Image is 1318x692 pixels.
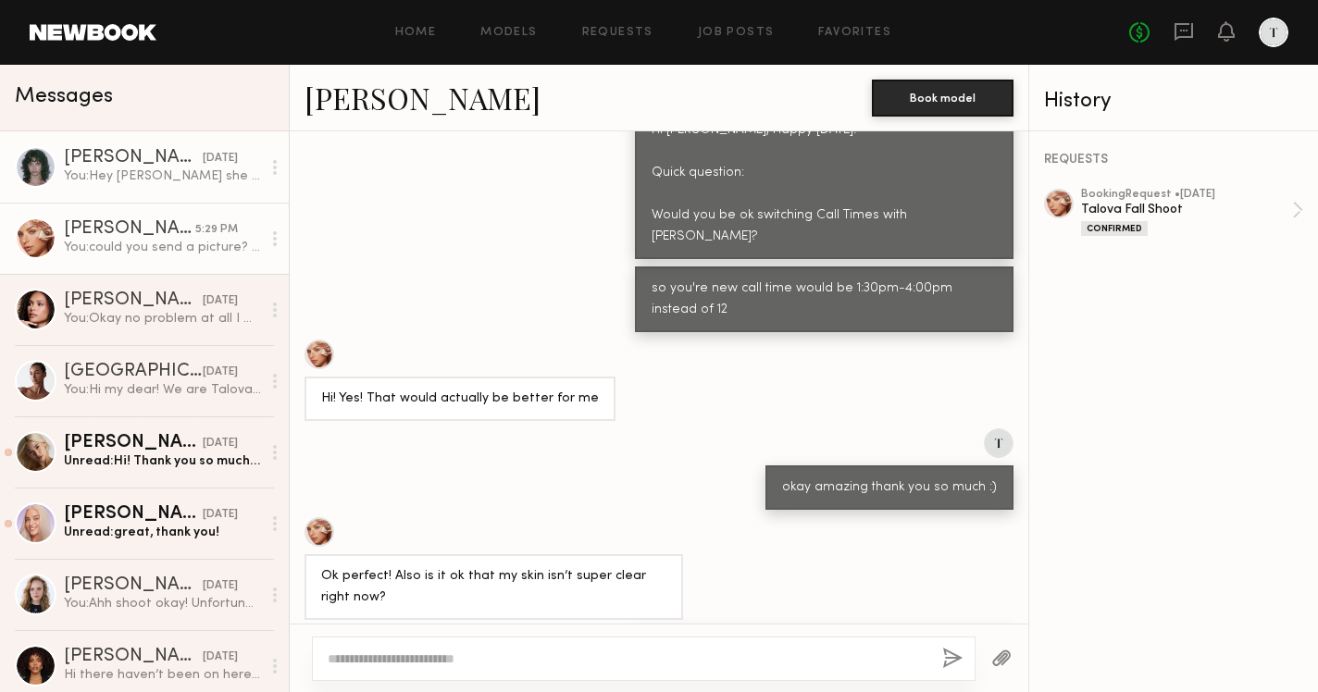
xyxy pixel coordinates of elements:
[64,524,261,541] div: Unread: great, thank you!
[395,27,437,39] a: Home
[15,86,113,107] span: Messages
[782,477,997,499] div: okay amazing thank you so much :)
[203,577,238,595] div: [DATE]
[64,595,261,612] div: You: Ahh shoot okay! Unfortunately we already have the studio and team booked. Next time :(
[305,78,541,117] a: [PERSON_NAME]
[64,167,261,185] div: You: Hey [PERSON_NAME] she just confirmed that it would be okay with her. So you and [PERSON_NAME...
[64,452,261,470] div: Unread: Hi! Thank you so much for considering me for this! Do you by chance know when the team mi...
[64,220,195,239] div: [PERSON_NAME]
[1081,189,1292,201] div: booking Request • [DATE]
[64,505,203,524] div: [PERSON_NAME]
[652,278,997,321] div: so you're new call time would be 1:30pm-4:00pm instead of 12
[203,435,238,452] div: [DATE]
[64,576,203,595] div: [PERSON_NAME]
[64,149,203,167] div: [PERSON_NAME]
[1081,201,1292,218] div: Talova Fall Shoot
[582,27,653,39] a: Requests
[872,80,1013,117] button: Book model
[872,89,1013,105] a: Book model
[698,27,775,39] a: Job Posts
[64,666,261,684] div: Hi there haven’t been on here in a minute. I’d be interested in collaborating and learning more a...
[652,120,997,248] div: Hi [PERSON_NAME], Happy [DATE]! Quick question: Would you be ok switching Call Times with [PERSON...
[203,506,238,524] div: [DATE]
[818,27,891,39] a: Favorites
[203,292,238,310] div: [DATE]
[203,150,238,167] div: [DATE]
[1081,221,1148,236] div: Confirmed
[64,291,203,310] div: [PERSON_NAME]
[1044,91,1303,112] div: History
[1081,189,1303,236] a: bookingRequest •[DATE]Talova Fall ShootConfirmed
[203,364,238,381] div: [DATE]
[1044,154,1303,167] div: REQUESTS
[64,381,261,399] div: You: Hi my dear! We are Talova an all natural [MEDICAL_DATA] brand and we are doing our fall shoo...
[64,310,261,327] div: You: Okay no problem at all I will make note of it to the team
[321,566,666,609] div: Ok perfect! Also is it ok that my skin isn’t super clear right now?
[64,434,203,452] div: [PERSON_NAME]
[64,648,203,666] div: [PERSON_NAME]
[64,363,203,381] div: [GEOGRAPHIC_DATA] N.
[321,389,599,410] div: Hi! Yes! That would actually be better for me
[64,239,261,256] div: You: could you send a picture? is it just like normal small breakout? If so, its fine
[195,221,238,239] div: 5:29 PM
[203,649,238,666] div: [DATE]
[480,27,537,39] a: Models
